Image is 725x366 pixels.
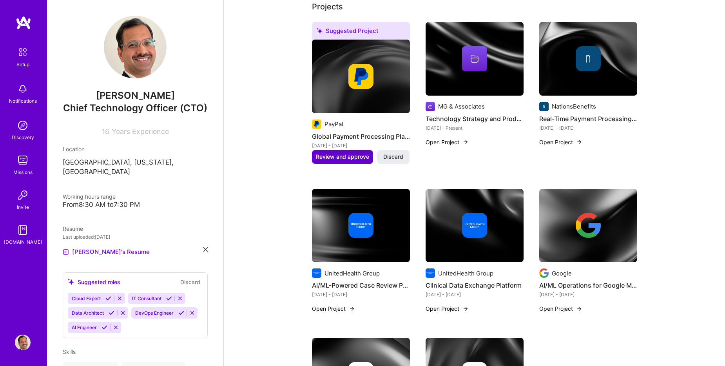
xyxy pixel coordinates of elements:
[177,295,183,301] i: Reject
[105,295,111,301] i: Accept
[15,152,31,168] img: teamwork
[426,22,524,96] img: cover
[72,310,104,316] span: Data Architect
[348,213,373,238] img: Company logo
[312,141,410,150] div: [DATE] - [DATE]
[14,44,31,60] img: setup
[16,16,31,30] img: logo
[324,269,380,277] div: UnitedHealth Group
[16,60,29,69] div: Setup
[426,189,524,263] img: cover
[63,348,76,355] span: Skills
[13,335,33,350] a: User Avatar
[312,40,410,113] img: cover
[316,153,369,161] span: Review and approve
[63,249,69,255] img: Resume
[426,102,435,111] img: Company logo
[349,306,355,312] img: arrow-right
[539,124,637,132] div: [DATE] - [DATE]
[63,193,116,200] span: Working hours range
[178,310,184,316] i: Accept
[377,150,410,163] button: Discard
[113,324,119,330] i: Reject
[68,279,74,285] i: icon SuggestedTeams
[426,280,524,290] h4: Clinical Data Exchange Platform
[102,127,109,136] span: 16
[576,46,601,71] img: Company logo
[15,81,31,97] img: bell
[462,213,487,238] img: Company logo
[132,295,161,301] span: IT Consultant
[576,139,582,145] img: arrow-right
[426,268,435,278] img: Company logo
[203,247,208,252] i: icon Close
[4,238,42,246] div: [DOMAIN_NAME]
[63,225,83,232] span: Resume
[117,295,123,301] i: Reject
[312,120,321,129] img: Company logo
[63,247,150,257] a: [PERSON_NAME]'s Resume
[312,280,410,290] h4: AI/ML-Powered Case Review Prioritization Platform
[17,203,29,211] div: Invite
[166,295,172,301] i: Accept
[539,138,582,146] button: Open Project
[312,189,410,263] img: cover
[120,310,126,316] i: Reject
[312,1,343,13] div: Projects
[539,114,637,124] h4: Real-Time Payment Processing Platform Development
[426,138,469,146] button: Open Project
[539,189,637,263] img: cover
[426,124,524,132] div: [DATE] - Present
[63,158,208,177] p: [GEOGRAPHIC_DATA], [US_STATE], [GEOGRAPHIC_DATA]
[178,277,203,286] button: Discard
[539,22,637,96] img: cover
[312,150,373,163] button: Review and approve
[189,310,195,316] i: Reject
[426,114,524,124] h4: Technology Strategy and Product Innovation Leadership
[539,290,637,299] div: [DATE] - [DATE]
[539,280,637,290] h4: AI/ML Operations for Google Maps
[426,290,524,299] div: [DATE] - [DATE]
[576,213,601,238] img: Company logo
[13,168,33,176] div: Missions
[426,304,469,313] button: Open Project
[438,102,485,111] div: MG & Associates
[63,145,208,153] div: Location
[312,131,410,141] h4: Global Payment Processing Platform Transformation
[101,324,107,330] i: Accept
[104,16,167,78] img: User Avatar
[15,187,31,203] img: Invite
[68,278,120,286] div: Suggested roles
[539,268,549,278] img: Company logo
[63,233,208,241] div: Last uploaded: [DATE]
[312,268,321,278] img: Company logo
[438,269,493,277] div: UnitedHealth Group
[312,290,410,299] div: [DATE] - [DATE]
[135,310,174,316] span: DevOps Engineer
[15,222,31,238] img: guide book
[312,22,410,43] div: Suggested Project
[109,310,114,316] i: Accept
[552,102,596,111] div: NationsBenefits
[15,335,31,350] img: User Avatar
[15,118,31,133] img: discovery
[383,153,403,161] span: Discard
[539,102,549,111] img: Company logo
[12,133,34,141] div: Discovery
[63,201,208,209] div: From 8:30 AM to 7:30 PM
[112,127,169,136] span: Years Experience
[462,139,469,145] img: arrow-right
[539,304,582,313] button: Open Project
[63,102,207,114] span: Chief Technology Officer (CTO)
[324,120,343,128] div: PayPal
[348,64,373,89] img: Company logo
[312,304,355,313] button: Open Project
[72,295,101,301] span: Cloud Expert
[462,306,469,312] img: arrow-right
[552,269,572,277] div: Google
[9,97,37,105] div: Notifications
[63,90,208,101] span: [PERSON_NAME]
[576,306,582,312] img: arrow-right
[72,324,97,330] span: AI Engineer
[317,28,323,34] i: icon SuggestedTeams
